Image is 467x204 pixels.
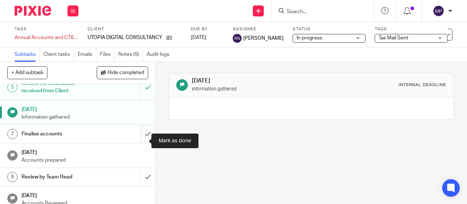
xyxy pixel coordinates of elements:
[100,47,115,62] a: Files
[293,26,366,32] label: Status
[297,35,322,41] span: In progress
[97,66,148,79] button: Hide completed
[108,70,144,76] span: Hide completed
[192,77,327,85] h1: [DATE]
[7,82,18,92] div: 5
[118,47,143,62] a: Notes (0)
[78,47,96,62] a: Emails
[22,78,96,97] h1: Review the information received from Client
[22,128,96,139] h1: Finalise accounts
[147,47,173,62] a: Audit logs
[233,26,283,32] label: Assignee
[15,6,51,16] img: Pixie
[15,47,40,62] a: Subtasks
[22,190,148,199] h1: [DATE]
[243,35,283,42] span: [PERSON_NAME]
[7,172,18,182] div: 9
[7,66,47,79] button: + Add subtask
[433,5,444,17] img: svg%3E
[379,35,408,41] span: Tax Mail Sent
[22,172,96,182] h1: Review by Team Head
[375,26,448,32] label: Tags
[88,26,182,32] label: Client
[191,26,224,32] label: Due by
[15,34,78,41] div: Annual Accounts and CT600
[7,129,18,139] div: 7
[22,157,148,164] p: Accounts prepared
[22,104,148,113] h1: [DATE]
[192,87,237,91] small: Information gathered
[398,82,446,88] div: Internal deadline
[15,26,78,32] label: Task
[22,113,148,121] p: Information gathered
[191,35,206,40] span: [DATE]
[43,47,74,62] a: Client tasks
[88,34,163,41] p: UTOPIA DIGITAL CONSULTANCY LTD
[22,147,148,156] h1: [DATE]
[286,9,352,15] input: Search
[233,34,242,43] img: svg%3E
